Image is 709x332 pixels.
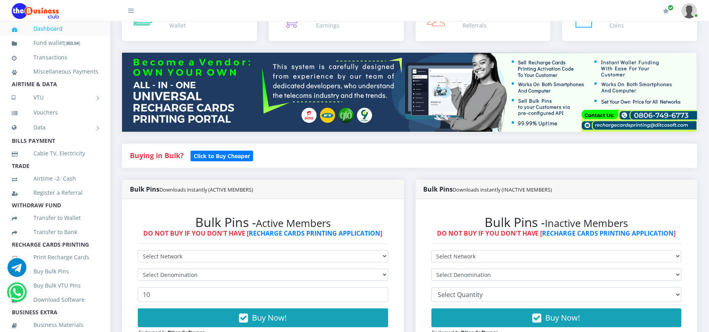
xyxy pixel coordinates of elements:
[546,312,580,323] span: Buy Now!
[138,308,388,327] button: Buy Now!
[609,21,625,30] div: Coins
[12,223,98,241] a: Transfer to Bank
[316,21,372,30] div: Earnings
[130,185,253,194] strong: Bulk Pins
[12,184,98,202] a: Register a Referral
[12,20,98,38] a: Dashboard
[463,21,487,30] div: Referrals
[12,103,98,122] a: Vouchers
[138,287,388,302] input: Enter Quantity
[252,312,287,323] span: Buy Now!
[431,215,682,230] h2: Bulk Pins -
[64,40,80,46] small: [ ]
[12,63,98,81] a: Miscellaneous Payments
[159,186,253,193] small: Downloads instantly (ACTIVE MEMBERS)
[431,308,682,327] button: Buy Now!
[668,5,674,11] span: Renew/Upgrade Subscription
[12,262,98,280] a: Buy Bulk Pins
[191,151,253,160] a: Click to Buy Cheaper
[12,209,98,227] a: Transfer to Wallet
[130,151,183,160] strong: Buying in Bulk?
[12,88,98,107] a: VTU
[424,185,552,194] strong: Bulk Pins
[12,277,98,295] a: Buy Bulk VTU Pins
[453,186,552,193] small: Downloads instantly (INACTIVE MEMBERS)
[437,229,676,238] strong: DO NOT BUY IF YOU DON'T HAVE [ ]
[194,152,250,160] b: Click to Buy Cheaper
[66,40,79,46] b: 303.54
[545,216,628,230] small: Inactive Members
[12,248,98,266] a: Print Recharge Cards
[12,144,98,162] a: Cable TV, Electricity
[12,34,98,52] a: Fund wallet[303.54]
[681,3,697,18] img: User
[12,291,98,309] a: Download Software
[143,229,382,238] strong: DO NOT BUY IF YOU DON'T HAVE [ ]
[256,216,331,230] small: Active Members
[169,21,187,30] div: Wallet
[249,229,380,238] a: RECHARGE CARDS PRINTING APPLICATION
[663,8,669,14] i: Renew/Upgrade Subscription
[122,53,697,131] img: multitenant_rcp.png
[542,229,674,238] a: RECHARGE CARDS PRINTING APPLICATION
[12,48,98,66] a: Transactions
[138,215,388,230] h2: Bulk Pins -
[7,264,26,277] a: Chat for support
[12,3,59,19] img: Logo
[9,289,25,302] a: Chat for support
[12,170,98,188] a: Airtime -2- Cash
[12,118,98,137] a: Data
